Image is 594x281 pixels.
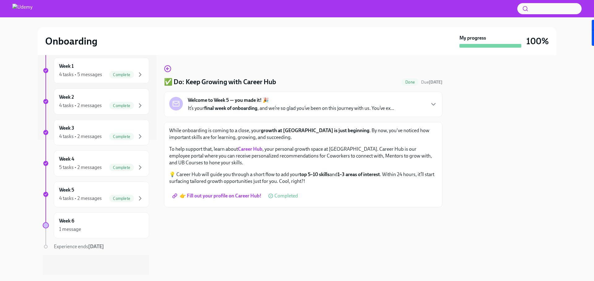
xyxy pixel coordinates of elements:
[59,226,81,233] div: 1 message
[59,94,74,101] h6: Week 2
[188,105,394,112] p: It’s your , and we’re so glad you’ve been on this journey with us. You’ve ex...
[169,127,437,141] p: While onboarding is coming to a close, your . By now, you've noticed how important skills are for...
[204,105,257,111] strong: final week of onboarding
[43,58,149,84] a: Week 14 tasks • 5 messagesComplete
[109,196,134,201] span: Complete
[164,77,276,87] h4: ✅ Do: Keep Growing with Career Hub
[526,36,549,47] h3: 100%
[59,156,74,162] h6: Week 4
[45,35,97,47] h2: Onboarding
[59,218,74,224] h6: Week 6
[54,244,104,249] span: Experience ends
[261,128,369,133] strong: growth at [GEOGRAPHIC_DATA] is just beginning
[459,35,486,41] strong: My progress
[43,150,149,176] a: Week 45 tasks • 2 messagesComplete
[429,80,442,85] strong: [DATE]
[43,89,149,115] a: Week 24 tasks • 2 messagesComplete
[59,71,102,78] div: 4 tasks • 5 messages
[43,119,149,145] a: Week 34 tasks • 2 messagesComplete
[338,171,380,177] strong: 1–3 areas of interest
[88,244,104,249] strong: [DATE]
[109,134,134,139] span: Complete
[59,102,102,109] div: 4 tasks • 2 messages
[59,187,74,193] h6: Week 5
[299,171,329,177] strong: top 5–10 skills
[43,181,149,207] a: Week 54 tasks • 2 messagesComplete
[12,4,32,14] img: Udemy
[169,171,437,185] p: 💡 Career Hub will guide you through a short flow to add your and . Within 24 hours, it’ll start s...
[59,133,102,140] div: 4 tasks • 2 messages
[274,193,298,198] span: Completed
[109,165,134,170] span: Complete
[174,193,261,199] span: 👉 Fill out your profile on Career Hub!
[59,164,102,171] div: 5 tasks • 2 messages
[421,79,442,85] span: August 30th, 2025 13:00
[169,190,266,202] a: 👉 Fill out your profile on Career Hub!
[169,146,437,166] p: To help support that, learn about , your personal growth space at [GEOGRAPHIC_DATA]. Career Hub i...
[421,80,442,85] span: Due
[59,125,74,132] h6: Week 3
[43,212,149,238] a: Week 61 message
[402,80,419,84] span: Done
[59,195,102,202] div: 4 tasks • 2 messages
[109,103,134,108] span: Complete
[238,146,262,152] a: Career Hub
[59,63,74,70] h6: Week 1
[109,72,134,77] span: Complete
[188,97,269,104] strong: Welcome to Week 5 — you made it! 🎉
